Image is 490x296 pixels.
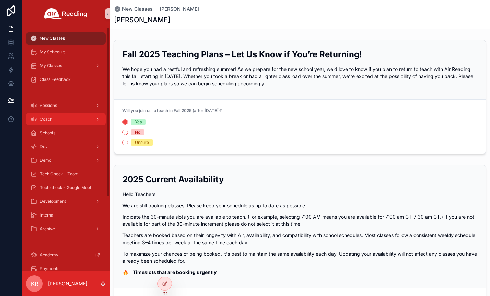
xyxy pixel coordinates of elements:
a: Payments [26,262,106,275]
span: Dev [40,144,48,149]
p: We are still booking classes. Please keep your schedule as up to date as possible. [122,202,477,209]
a: My Schedule [26,46,106,58]
span: My Schedule [40,49,65,55]
a: Demo [26,154,106,166]
span: Archive [40,226,55,232]
strong: Timeslots that are booking urgently [133,269,217,275]
a: Schools [26,127,106,139]
span: New Classes [122,5,153,12]
a: My Classes [26,60,106,72]
p: We hope you had a restful and refreshing summer! As we prepare for the new school year, we’d love... [122,65,477,87]
a: New Classes [114,5,153,12]
span: My Classes [40,63,62,69]
h1: [PERSON_NAME] [114,15,170,25]
span: Development [40,199,66,204]
p: [PERSON_NAME] [48,280,87,287]
span: Will you join us to teach in Fall 2025 (after [DATE])? [122,108,222,113]
a: Tech Check - Zoom [26,168,106,180]
h2: Fall 2025 Teaching Plans – Let Us Know if You’re Returning! [122,49,477,60]
a: Class Feedback [26,73,106,86]
a: Dev [26,140,106,153]
p: To maximize your chances of being booked, it's best to maintain the same availability each day. U... [122,250,477,264]
span: Tech Check - Zoom [40,171,79,177]
a: Academy [26,249,106,261]
span: New Classes [40,36,65,41]
a: New Classes [26,32,106,45]
span: Payments [40,266,59,271]
a: Coach [26,113,106,125]
p: Hello Teachers! [122,190,477,198]
span: Internal [40,212,55,218]
span: Academy [40,252,58,258]
div: Unsure [135,139,149,146]
div: Yes [135,119,142,125]
span: Demo [40,158,51,163]
p: Teachers are booked based on their longevity with Air, availability, and compatibility with schoo... [122,232,477,246]
span: Coach [40,116,52,122]
a: Archive [26,223,106,235]
h2: 2025 Current Availability [122,174,477,185]
p: 🔥 = [122,269,477,276]
a: Sessions [26,99,106,112]
span: Tech check - Google Meet [40,185,91,190]
span: Class Feedback [40,77,71,82]
div: scrollable content [22,27,110,271]
span: Sessions [40,103,57,108]
div: No [135,129,140,135]
span: Schools [40,130,55,136]
a: Tech check - Google Meet [26,182,106,194]
a: [PERSON_NAME] [160,5,199,12]
a: Internal [26,209,106,221]
p: Indicate the 30-minute slots you are available to teach. (For example, selecting 7:00 AM means yo... [122,213,477,227]
a: Development [26,195,106,208]
span: KR [31,280,38,288]
img: App logo [44,8,87,19]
